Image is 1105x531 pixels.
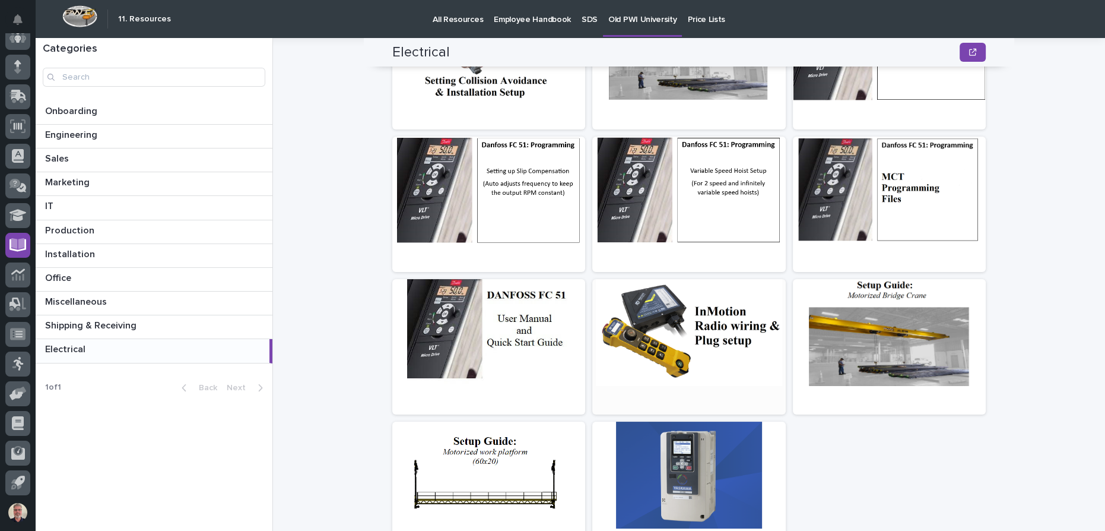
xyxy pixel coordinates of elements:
button: Back [172,383,222,393]
p: Sales [45,151,71,165]
button: Next [222,383,272,393]
button: Notifications [5,7,30,32]
input: Search [43,68,265,87]
h2: 11. Resources [118,14,171,24]
a: ProductionProduction [36,220,272,244]
p: Production [45,223,97,236]
span: Next [227,383,253,393]
img: Workspace Logo [62,5,97,27]
p: 1 of 1 [36,373,71,402]
a: ElectricalElectrical [36,339,272,363]
a: ITIT [36,196,272,220]
a: InstallationInstallation [36,244,272,268]
p: Shipping & Receiving [45,318,139,331]
a: Shipping & ReceivingShipping & Receiving [36,315,272,339]
button: users-avatar [5,500,30,525]
a: OnboardingOnboarding [36,101,272,125]
h2: Electrical [392,44,450,61]
p: Marketing [45,175,92,188]
a: EngineeringEngineering [36,125,272,148]
a: SalesSales [36,148,272,172]
div: Notifications [15,14,30,33]
p: Office [45,270,74,284]
h1: Categories [43,43,265,56]
p: Miscellaneous [45,294,109,308]
a: MiscellaneousMiscellaneous [36,292,272,315]
p: Installation [45,246,97,260]
p: Onboarding [45,103,100,117]
a: MarketingMarketing [36,172,272,196]
p: IT [45,198,56,212]
a: OfficeOffice [36,268,272,292]
span: Back [192,383,217,393]
p: Electrical [45,342,88,355]
p: Engineering [45,127,100,141]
